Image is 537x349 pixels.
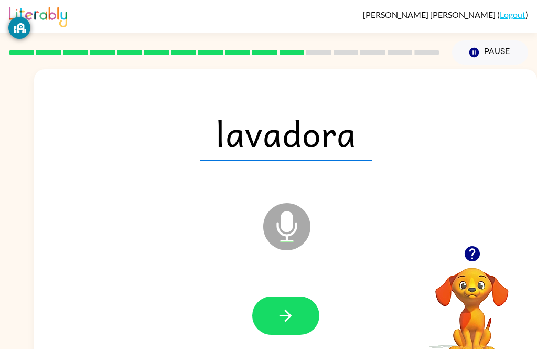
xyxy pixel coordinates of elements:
[500,9,525,19] a: Logout
[8,17,30,39] button: GoGuardian Privacy Information
[200,106,372,161] span: lavadora
[363,9,528,19] div: ( )
[452,40,528,65] button: Pause
[363,9,497,19] span: [PERSON_NAME] [PERSON_NAME]
[9,4,67,27] img: Literably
